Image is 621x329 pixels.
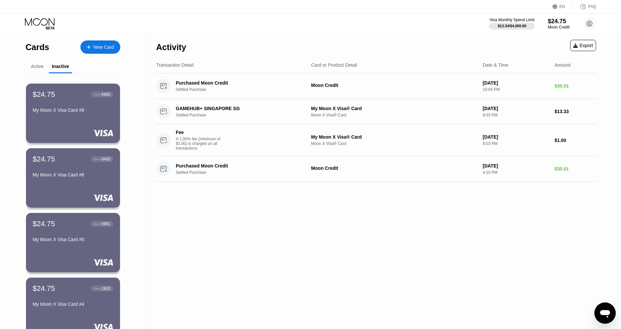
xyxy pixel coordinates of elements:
[33,90,55,99] div: $24.75
[156,62,193,68] div: Transaction Detail
[483,62,508,68] div: Date & Time
[483,106,549,111] div: [DATE]
[483,163,549,168] div: [DATE]
[176,163,301,168] div: Purchased Moon Credit
[176,106,301,111] div: GAMEHUB+ SINGAPORE SG
[555,83,596,89] div: $30.01
[31,64,44,69] div: Active
[483,113,549,117] div: 8:03 PM
[93,44,114,50] div: New Card
[483,170,549,175] div: 4:10 PM
[33,301,113,307] div: My Moon X Visa Card #4
[156,99,596,124] div: GAMEHUB+ SINGAPORE SGSettled PurchaseMy Moon X Visa® CardMoon X Visa® Card[DATE]8:03 PM$13.33
[156,156,596,182] div: Purchased Moon CreditSettled PurchaseMoon Credit[DATE]4:10 PM$30.01
[176,137,226,151] div: A 1.00% fee (minimum of $1.00) is charged on all transactions
[311,83,477,88] div: Moon Credit
[156,124,596,156] div: FeeA 1.00% fee (minimum of $1.00) is charged on all transactionsMy Moon X Visa® CardMoon X Visa® ...
[311,106,477,111] div: My Moon X Visa® Card
[548,18,569,25] div: $24.75
[570,40,596,51] div: Export
[101,92,110,97] div: 6900
[555,138,596,143] div: $1.00
[573,43,593,48] div: Export
[33,220,55,228] div: $24.75
[560,4,565,9] div: EN
[52,64,69,69] div: Inactive
[176,80,301,86] div: Purchased Moon Credit
[311,141,477,146] div: Moon X Visa® Card
[101,286,110,291] div: 1820
[555,166,596,171] div: $30.01
[33,107,113,113] div: My Moon X Visa Card #8
[548,18,569,30] div: $24.75Moon Credit
[33,155,55,164] div: $24.75
[94,288,100,290] div: ● ● ● ●
[594,302,616,324] iframe: Mesajlaşma penceresini başlatma düğmesi
[156,73,596,99] div: Purchased Moon CreditSettled PurchaseMoon Credit[DATE]10:04 PM$30.01
[176,87,310,92] div: Settled Purchase
[311,134,477,140] div: My Moon X Visa® Card
[498,24,526,28] div: $13.34 / $4,000.00
[80,40,120,54] div: New Card
[311,113,477,117] div: Moon X Visa® Card
[94,223,100,225] div: ● ● ● ●
[176,113,310,117] div: Settled Purchase
[26,84,120,143] div: $24.75● ● ● ●6900My Moon X Visa Card #8
[26,213,120,272] div: $24.75● ● ● ●5981My Moon X Visa Card #5
[573,3,596,10] div: FAQ
[176,170,310,175] div: Settled Purchase
[555,109,596,114] div: $13.33
[483,141,549,146] div: 8:03 PM
[94,158,100,160] div: ● ● ● ●
[33,237,113,242] div: My Moon X Visa Card #5
[489,18,534,22] div: Visa Monthly Spend Limit
[26,42,49,52] div: Cards
[483,80,549,86] div: [DATE]
[101,222,110,226] div: 5981
[94,94,100,96] div: ● ● ● ●
[311,62,357,68] div: Card or Product Detail
[483,87,549,92] div: 10:04 PM
[489,18,534,30] div: Visa Monthly Spend Limit$13.34/$4,000.00
[176,130,222,135] div: Fee
[33,284,55,293] div: $24.75
[26,148,120,208] div: $24.75● ● ● ●6400My Moon X Visa Card #6
[156,42,186,52] div: Activity
[33,172,113,177] div: My Moon X Visa Card #6
[553,3,573,10] div: EN
[555,62,570,68] div: Amount
[101,157,110,162] div: 6400
[548,25,569,30] div: Moon Credit
[588,4,596,9] div: FAQ
[483,134,549,140] div: [DATE]
[311,165,477,171] div: Moon Credit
